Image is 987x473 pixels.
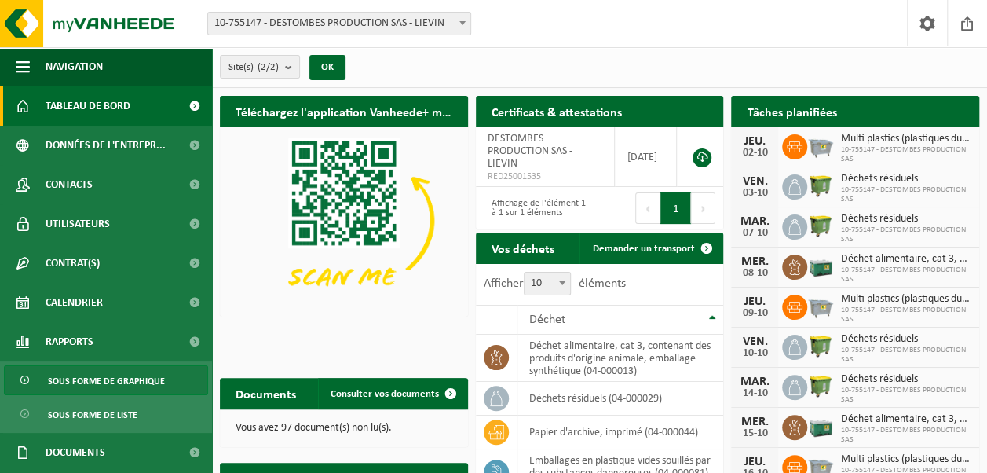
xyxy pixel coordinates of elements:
[739,135,770,148] div: JEU.
[525,273,570,295] span: 10
[48,400,137,430] span: Sous forme de liste
[739,416,770,428] div: MER.
[739,295,770,308] div: JEU.
[517,382,724,416] td: déchets résiduels (04-000029)
[615,127,677,187] td: [DATE]
[739,376,770,388] div: MAR.
[840,453,971,466] span: Multi plastics (plastiques durs/cerclages/eps/film naturel/film mélange/pmc)
[840,346,971,365] span: 10-755147 - DESTOMBES PRODUCTION SAS
[220,127,468,313] img: Download de VHEPlus App
[484,191,592,225] div: Affichage de l'élément 1 à 1 sur 1 éléments
[731,96,852,126] h2: Tâches planifiées
[807,252,834,279] img: PB-LB-0680-HPE-GN-01
[46,126,166,165] span: Données de l'entrepr...
[739,268,770,279] div: 08-10
[208,13,470,35] span: 10-755147 - DESTOMBES PRODUCTION SAS - LIEVIN
[4,365,208,395] a: Sous forme de graphique
[46,283,103,322] span: Calendrier
[739,388,770,399] div: 14-10
[807,332,834,359] img: WB-1100-HPE-GN-50
[807,172,834,199] img: WB-1100-HPE-GN-50
[807,292,834,319] img: WB-2500-GAL-GY-01
[739,348,770,359] div: 10-10
[220,378,312,409] h2: Documents
[524,272,571,295] span: 10
[4,399,208,429] a: Sous forme de liste
[840,306,971,324] span: 10-755147 - DESTOMBES PRODUCTION SAS
[840,213,971,225] span: Déchets résiduels
[840,373,971,386] span: Déchets résiduels
[739,335,770,348] div: VEN.
[739,308,770,319] div: 09-10
[739,428,770,439] div: 15-10
[807,372,834,399] img: WB-1100-HPE-GN-50
[840,173,971,185] span: Déchets résiduels
[840,225,971,244] span: 10-755147 - DESTOMBES PRODUCTION SAS
[739,148,770,159] div: 02-10
[840,145,971,164] span: 10-755147 - DESTOMBES PRODUCTION SAS
[46,433,105,472] span: Documents
[318,378,466,409] a: Consulter vos documents
[739,215,770,228] div: MAR.
[46,47,103,86] span: Navigation
[517,335,724,382] td: déchet alimentaire, cat 3, contenant des produits d'origine animale, emballage synthétique (04-00...
[220,55,300,79] button: Site(s)(2/2)
[476,96,638,126] h2: Certificats & attestations
[236,423,452,434] p: Vous avez 97 document(s) non lu(s).
[579,233,722,264] a: Demander un transport
[529,313,565,326] span: Déchet
[840,413,971,426] span: Déchet alimentaire, cat 3, contenant des produits d'origine animale, emballage s...
[46,204,110,244] span: Utilisateurs
[228,56,279,79] span: Site(s)
[840,253,971,266] span: Déchet alimentaire, cat 3, contenant des produits d'origine animale, emballage s...
[840,293,971,306] span: Multi plastics (plastiques durs/cerclages/eps/film naturel/film mélange/pmc)
[48,366,165,396] span: Sous forme de graphique
[739,255,770,268] div: MER.
[691,192,715,224] button: Next
[258,62,279,72] count: (2/2)
[840,133,971,145] span: Multi plastics (plastiques durs/cerclages/eps/film naturel/film mélange/pmc)
[220,96,468,126] h2: Téléchargez l'application Vanheede+ maintenant!
[807,132,834,159] img: WB-2500-GAL-GY-01
[488,170,603,183] span: RED25001535
[309,55,345,80] button: OK
[592,244,694,254] span: Demander un transport
[46,165,93,204] span: Contacts
[840,333,971,346] span: Déchets résiduels
[207,12,471,35] span: 10-755147 - DESTOMBES PRODUCTION SAS - LIEVIN
[46,244,100,283] span: Contrat(s)
[635,192,660,224] button: Previous
[739,228,770,239] div: 07-10
[46,322,93,361] span: Rapports
[46,86,130,126] span: Tableau de bord
[739,175,770,188] div: VEN.
[488,133,572,170] span: DESTOMBES PRODUCTION SAS - LIEVIN
[840,386,971,405] span: 10-755147 - DESTOMBES PRODUCTION SAS
[484,277,626,290] label: Afficher éléments
[739,188,770,199] div: 03-10
[840,426,971,445] span: 10-755147 - DESTOMBES PRODUCTION SAS
[840,185,971,204] span: 10-755147 - DESTOMBES PRODUCTION SAS
[517,416,724,449] td: papier d'archive, imprimé (04-000044)
[331,389,439,399] span: Consulter vos documents
[807,212,834,239] img: WB-1100-HPE-GN-50
[660,192,691,224] button: 1
[840,266,971,284] span: 10-755147 - DESTOMBES PRODUCTION SAS
[739,456,770,468] div: JEU.
[807,412,834,439] img: PB-LB-0680-HPE-GN-01
[476,233,570,263] h2: Vos déchets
